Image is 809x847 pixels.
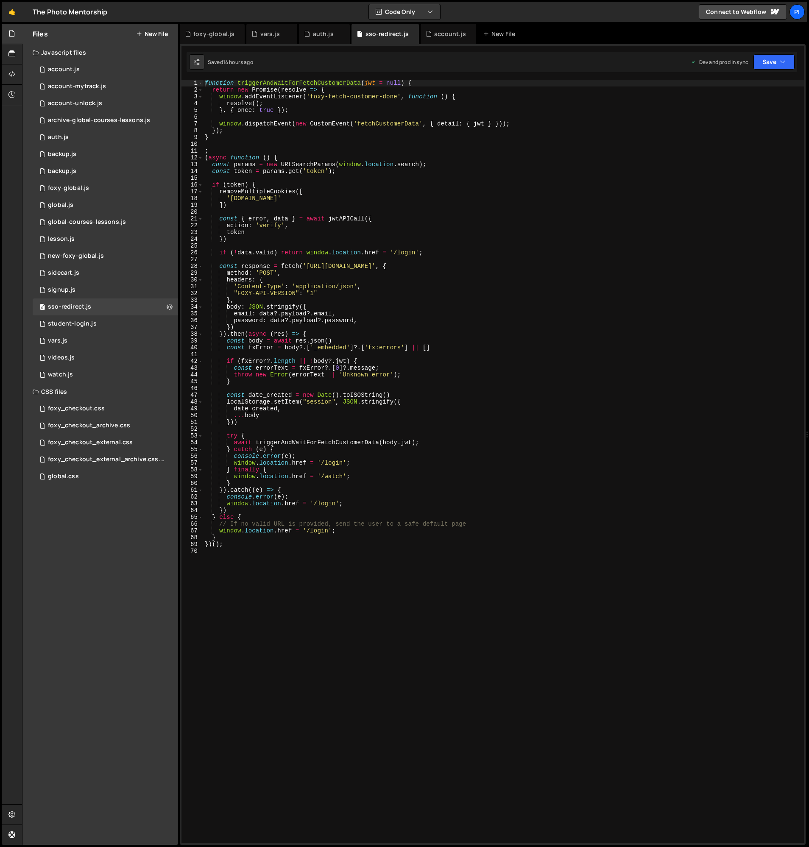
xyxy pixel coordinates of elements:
div: 48 [181,398,203,405]
div: 33 [181,297,203,304]
div: 12 [181,154,203,161]
div: 37 [181,324,203,331]
div: 55 [181,446,203,453]
a: Connect to Webflow [699,4,787,20]
div: vars.js [48,337,67,345]
div: 20 [181,209,203,215]
button: Save [753,54,795,70]
div: Dev and prod in sync [691,59,748,66]
div: backup.js [48,167,76,175]
div: 25 [181,242,203,249]
div: foxy_checkout_external.css [48,439,133,446]
div: 13533/41206.js [33,95,178,112]
div: 13 [181,161,203,168]
div: 5 [181,107,203,114]
div: 13533/38978.js [33,332,178,349]
div: 39 [181,337,203,344]
div: global.css [48,473,79,480]
div: 38 [181,331,203,337]
a: Pi [789,4,805,20]
div: 60 [181,480,203,487]
div: account.js [48,66,80,73]
div: 26 [181,249,203,256]
div: 21 [181,215,203,222]
div: 59 [181,473,203,480]
div: auth.js [48,134,69,141]
div: auth.js [313,30,334,38]
div: archive-global-courses-lessons.js [48,117,150,124]
div: 27 [181,256,203,263]
div: 47 [181,392,203,398]
div: 63 [181,500,203,507]
div: 32 [181,290,203,297]
div: watch.js [48,371,73,379]
div: 19 [181,202,203,209]
div: 24 [181,236,203,242]
div: The Photo Mentorship [33,7,107,17]
div: 6 [181,114,203,120]
div: 70 [181,548,203,554]
div: lesson.js [48,235,75,243]
div: vars.js [260,30,280,38]
div: 49 [181,405,203,412]
div: 13533/42246.js [33,349,178,366]
div: Javascript files [22,44,178,61]
div: signup.js [48,286,75,294]
button: New File [136,31,168,37]
div: account-mytrack.js [48,83,106,90]
div: 7 [181,120,203,127]
div: 41 [181,351,203,358]
div: 43 [181,365,203,371]
div: global-courses-lessons.js [48,218,126,226]
div: 57 [181,460,203,466]
div: 54 [181,439,203,446]
div: 56 [181,453,203,460]
div: 40 [181,344,203,351]
div: 13533/44029.css [33,451,181,468]
div: 16 [181,181,203,188]
div: 46 [181,385,203,392]
div: 13533/45031.js [33,146,178,163]
div: 13533/40053.js [33,248,178,265]
div: 13533/34219.js [33,180,178,197]
div: new-foxy-global.js [48,252,104,260]
div: 58 [181,466,203,473]
div: 13533/38527.js [33,366,178,383]
div: foxy-global.js [193,30,234,38]
div: 13533/35364.js [33,281,178,298]
div: foxy_checkout_external_archive.css.css [48,456,165,463]
div: Saved [208,59,253,66]
div: New File [483,30,519,38]
div: 3 [181,93,203,100]
div: 13533/39483.js [33,197,178,214]
div: 36 [181,317,203,324]
div: account.js [434,30,466,38]
div: 50 [181,412,203,419]
div: student-login.js [48,320,97,328]
div: 30 [181,276,203,283]
div: sso-redirect.js [48,303,91,311]
div: 15 [181,175,203,181]
div: 13533/35489.css [33,468,178,485]
div: sidecart.js [48,269,79,277]
div: 23 [181,229,203,236]
div: 13533/38628.js [33,78,178,95]
div: 62 [181,493,203,500]
div: 1 [181,80,203,86]
div: global.js [48,201,73,209]
div: 51 [181,419,203,426]
div: 68 [181,534,203,541]
div: foxy_checkout_archive.css [48,422,130,429]
div: 31 [181,283,203,290]
div: 28 [181,263,203,270]
div: 67 [181,527,203,534]
div: 4 [181,100,203,107]
div: 13533/34220.js [33,61,178,78]
div: 45 [181,378,203,385]
div: foxy-global.js [48,184,89,192]
div: 66 [181,521,203,527]
div: 9 [181,134,203,141]
div: 13533/35292.js [33,214,178,231]
div: 64 [181,507,203,514]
